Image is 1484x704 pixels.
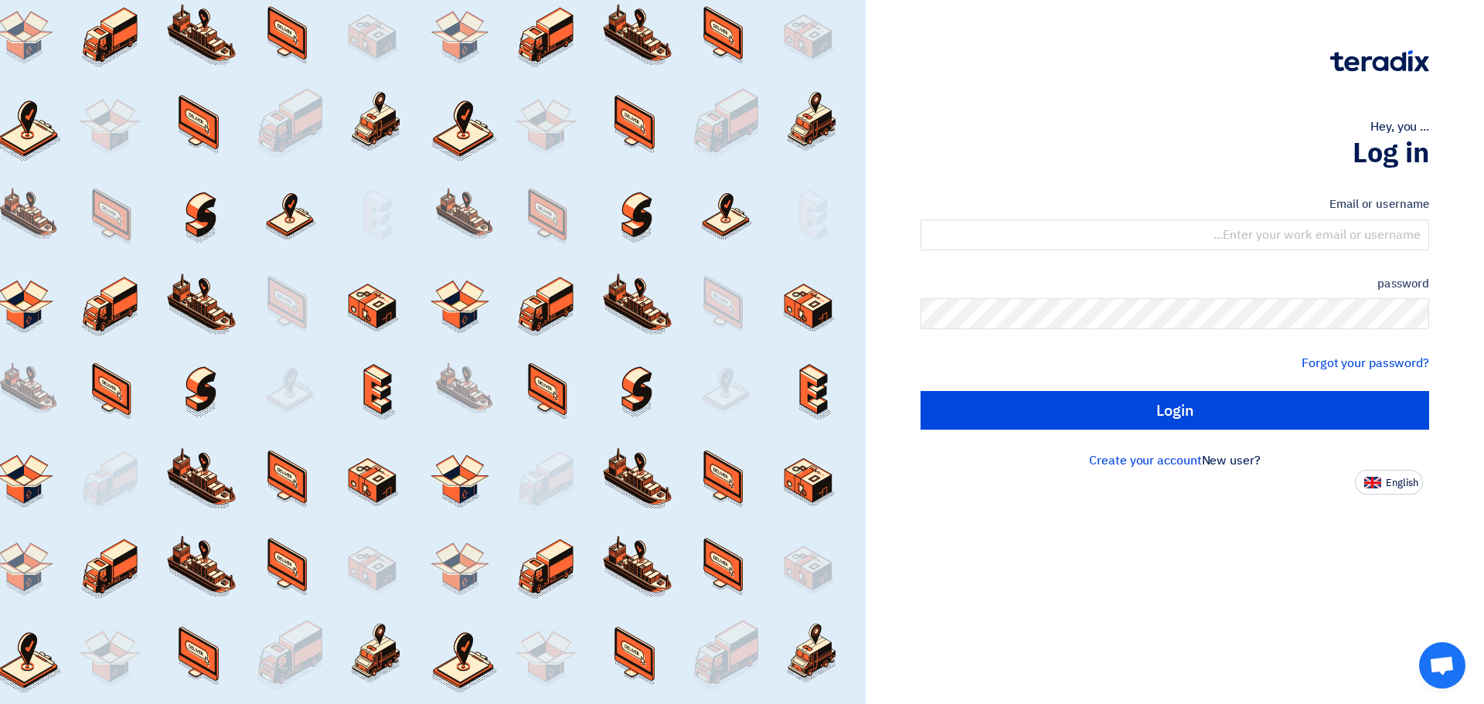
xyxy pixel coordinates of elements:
[1302,354,1429,372] a: Forgot your password?
[1330,50,1429,72] img: Teradix logo
[1419,642,1465,689] div: Open chat
[1202,451,1261,470] font: New user?
[1364,477,1381,488] img: en-US.png
[1353,132,1429,174] font: Log in
[1377,275,1429,292] font: password
[1355,470,1423,495] button: English
[921,391,1429,430] input: Login
[921,219,1429,250] input: Enter your work email or username...
[1370,117,1429,136] font: Hey, you ...
[1089,451,1201,470] a: Create your account
[1386,475,1418,490] font: English
[1329,196,1429,213] font: Email or username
